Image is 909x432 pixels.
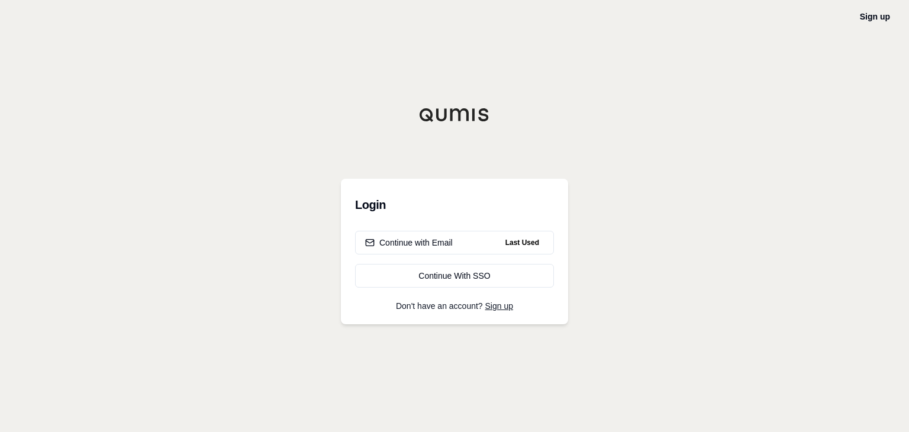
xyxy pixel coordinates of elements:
span: Last Used [501,236,544,250]
a: Sign up [485,301,513,311]
button: Continue with EmailLast Used [355,231,554,254]
div: Continue With SSO [365,270,544,282]
h3: Login [355,193,554,217]
div: Continue with Email [365,237,453,249]
img: Qumis [419,108,490,122]
a: Continue With SSO [355,264,554,288]
a: Sign up [860,12,890,21]
p: Don't have an account? [355,302,554,310]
